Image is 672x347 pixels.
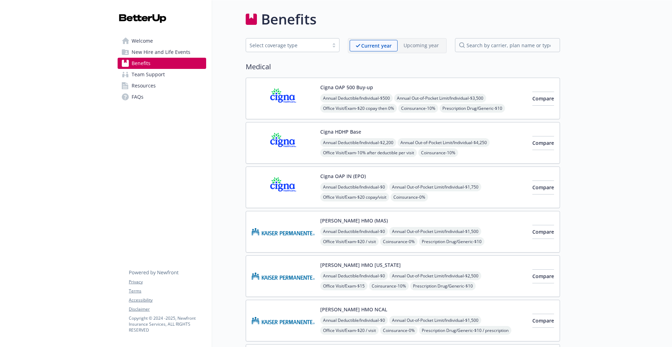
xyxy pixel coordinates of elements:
[532,314,554,328] button: Compare
[532,95,554,102] span: Compare
[132,58,150,69] span: Benefits
[118,69,206,80] a: Team Support
[398,104,438,113] span: Coinsurance - 10%
[320,227,388,236] span: Annual Deductible/Individual - $0
[320,261,401,269] button: [PERSON_NAME] HMO [US_STATE]
[252,128,315,158] img: CIGNA carrier logo
[389,183,481,191] span: Annual Out-of-Pocket Limit/Individual - $1,750
[419,326,511,335] span: Prescription Drug/Generic - $10 / prescription
[118,58,206,69] a: Benefits
[320,282,367,290] span: Office Visit/Exam - $15
[250,42,325,49] div: Select coverage type
[261,9,316,30] h1: Benefits
[320,237,379,246] span: Office Visit/Exam - $20 / visit
[380,237,418,246] span: Coinsurance - 0%
[320,183,388,191] span: Annual Deductible/Individual - $0
[532,269,554,283] button: Compare
[320,326,379,335] span: Office Visit/Exam - $20 / visit
[129,288,206,294] a: Terms
[419,237,484,246] span: Prescription Drug/Generic - $10
[418,148,458,157] span: Coinsurance - 10%
[389,271,481,280] span: Annual Out-of-Pocket Limit/Individual - $2,500
[320,84,373,91] button: Cigna OAP 500 Buy-up
[361,42,392,49] p: Current year
[532,225,554,239] button: Compare
[252,217,315,247] img: Kaiser Permanente Insurance Company carrier logo
[532,140,554,146] span: Compare
[132,91,143,102] span: FAQs
[320,94,393,102] span: Annual Deductible/Individual - $500
[320,148,417,157] span: Office Visit/Exam - 10% after deductible per visit
[398,138,490,147] span: Annual Out-of-Pocket Limit/Individual - $4,250
[532,180,554,194] button: Compare
[389,227,481,236] span: Annual Out-of-Pocket Limit/Individual - $1,500
[410,282,476,290] span: Prescription Drug/Generic - $10
[129,279,206,285] a: Privacy
[320,217,388,224] button: [PERSON_NAME] HMO (MAS)
[320,104,397,113] span: Office Visit/Exam - $20 copay then 0%
[532,317,554,324] span: Compare
[532,92,554,106] button: Compare
[389,316,481,325] span: Annual Out-of-Pocket Limit/Individual - $1,500
[132,35,153,47] span: Welcome
[394,94,486,102] span: Annual Out-of-Pocket Limit/Individual - $3,500
[132,47,190,58] span: New Hire and Life Events
[398,40,445,51] span: Upcoming year
[118,47,206,58] a: New Hire and Life Events
[391,193,428,201] span: Coinsurance - 0%
[132,69,165,80] span: Team Support
[440,104,505,113] span: Prescription Drug/Generic - $10
[320,316,388,325] span: Annual Deductible/Individual - $0
[320,138,396,147] span: Annual Deductible/Individual - $2,200
[369,282,409,290] span: Coinsurance - 10%
[380,326,418,335] span: Coinsurance - 0%
[129,306,206,312] a: Disclaimer
[320,193,389,201] span: Office Visit/Exam - $20 copay/visit
[532,273,554,279] span: Compare
[129,315,206,333] p: Copyright © 2024 - 2025 , Newfront Insurance Services, ALL RIGHTS RESERVED
[252,306,315,335] img: Kaiser Permanente Insurance Company carrier logo
[532,228,554,235] span: Compare
[118,35,206,47] a: Welcome
[320,271,388,280] span: Annual Deductible/Individual - $0
[118,80,206,91] a: Resources
[252,261,315,291] img: Kaiser Permanente of Hawaii carrier logo
[320,172,366,180] button: Cigna OAP IN (EPO)
[532,184,554,191] span: Compare
[455,38,560,52] input: search by carrier, plan name or type
[118,91,206,102] a: FAQs
[320,306,387,313] button: [PERSON_NAME] HMO NCAL
[320,128,361,135] button: Cigna HDHP Base
[252,172,315,202] img: CIGNA carrier logo
[404,42,439,49] p: Upcoming year
[246,62,560,72] h2: Medical
[129,297,206,303] a: Accessibility
[252,84,315,113] img: CIGNA carrier logo
[532,136,554,150] button: Compare
[132,80,156,91] span: Resources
